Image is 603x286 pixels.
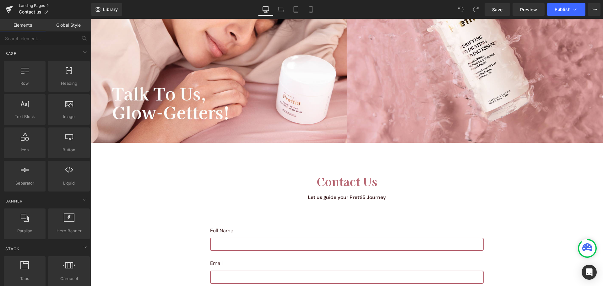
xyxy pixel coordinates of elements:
p: Email [119,241,393,248]
button: More [588,3,600,16]
span: Tabs [6,275,44,282]
a: Tablet [288,3,303,16]
span: Contact us [19,9,41,14]
span: Text Block [6,113,44,120]
span: Row [6,80,44,87]
span: Parallax [6,228,44,234]
div: Let us guide your Pretti5 Journey [73,175,440,183]
span: Hero Banner [50,228,88,234]
span: Library [103,7,118,12]
span: Contact Us [226,154,286,170]
span: Button [50,147,88,153]
span: Icon [6,147,44,153]
span: Base [5,51,17,57]
span: Separator [6,180,44,186]
span: Stack [5,246,20,252]
a: Desktop [258,3,273,16]
a: Laptop [273,3,288,16]
div: Open Intercom Messenger [582,265,597,280]
span: Liquid [50,180,88,186]
span: Banner [5,198,23,204]
a: Landing Pages [19,3,91,8]
span: Carousel [50,275,88,282]
button: Publish [547,3,585,16]
a: Global Style [46,19,91,31]
p: Full Name [119,209,393,216]
button: Undo [454,3,467,16]
span: Preview [520,6,537,13]
a: Mobile [303,3,318,16]
a: New Library [91,3,122,16]
span: Publish [555,7,570,12]
span: Heading [50,80,88,87]
span: Image [50,113,88,120]
button: Redo [470,3,482,16]
span: Save [492,6,503,13]
a: Preview [513,3,545,16]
